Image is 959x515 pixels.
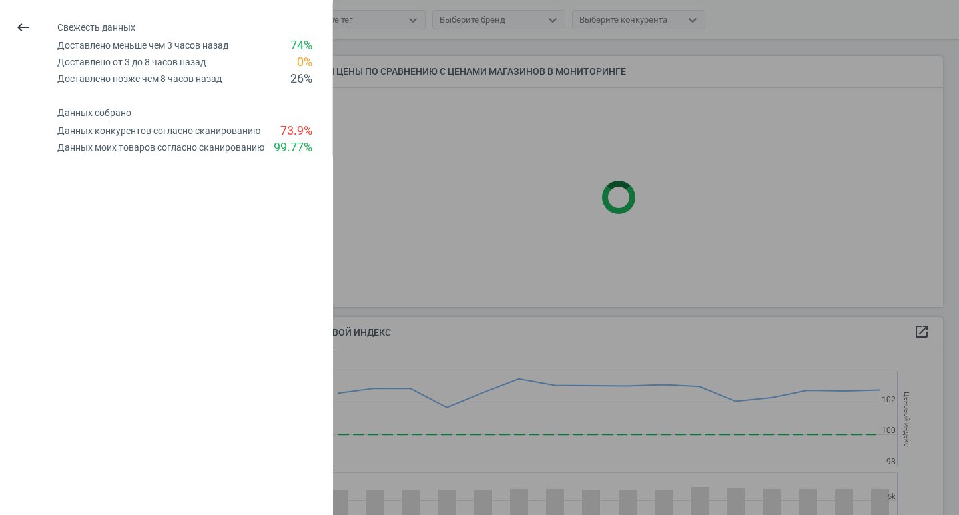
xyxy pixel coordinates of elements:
div: 99.77 % [274,139,312,156]
button: keyboard_backspace [8,12,39,43]
i: keyboard_backspace [15,19,31,35]
div: Данных моих товаров согласно сканированию [57,141,264,154]
div: 73.9 % [280,123,312,139]
h4: Свежесть данных [57,22,332,33]
div: Доставлено позже чем 8 часов назад [57,73,222,85]
div: 26 % [290,71,312,87]
h4: Данных собрано [57,107,332,119]
div: Доставлено меньше чем 3 часов назад [57,39,228,52]
div: Доставлено от 3 до 8 часов назад [57,56,206,69]
div: Данных конкурентов согласно сканированию [57,125,260,137]
div: 0 % [297,54,312,71]
div: 74 % [290,37,312,54]
iframe: Intercom live chat [904,470,936,502]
